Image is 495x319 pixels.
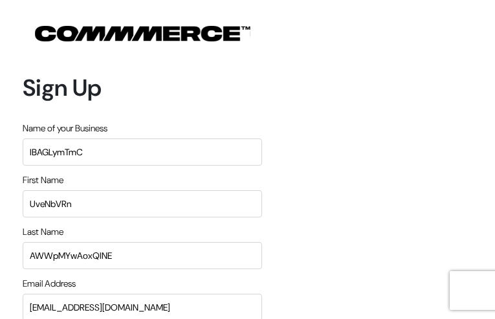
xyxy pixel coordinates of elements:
[23,277,76,291] label: Email Address
[23,122,107,135] label: Name of your Business
[23,74,262,102] h1: Sign Up
[23,225,63,239] label: Last Name
[23,173,63,187] label: First Name
[35,26,250,41] img: COMMMERCE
